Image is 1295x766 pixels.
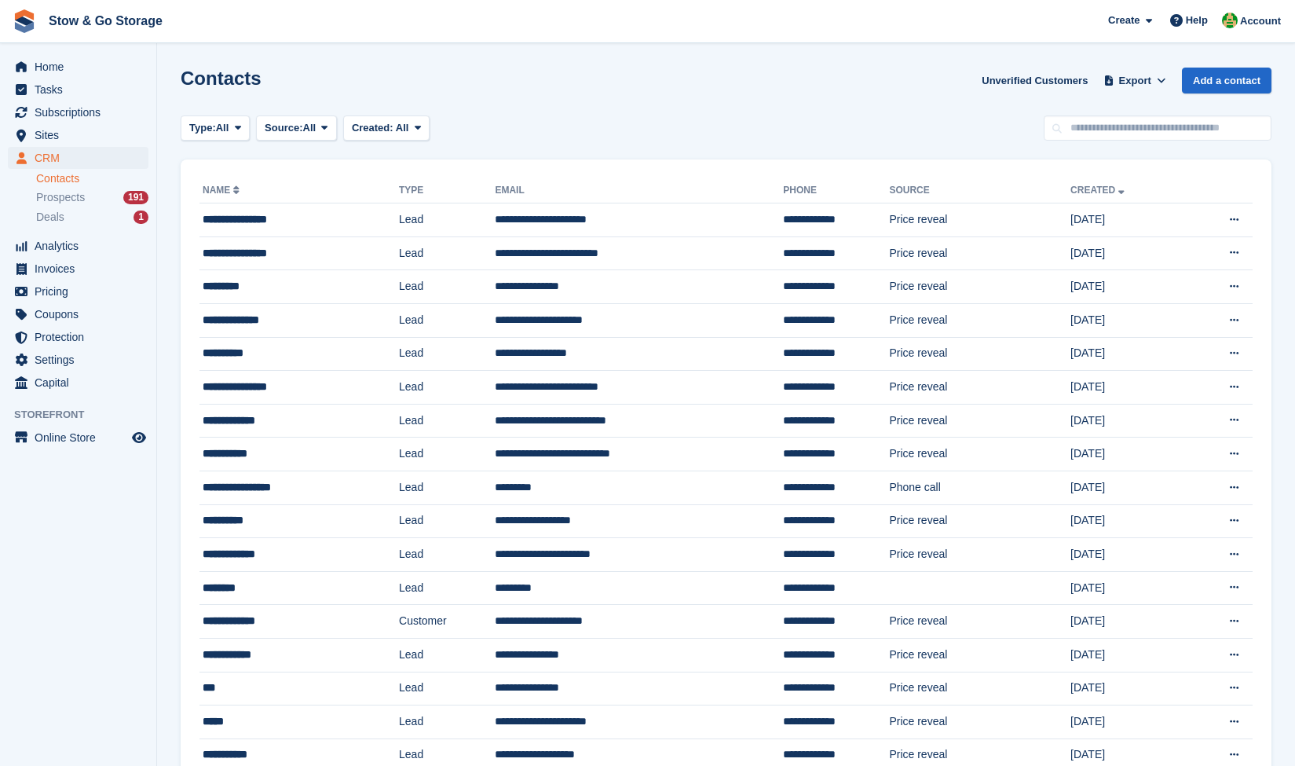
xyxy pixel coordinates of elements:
img: Alex Taylor [1222,13,1238,28]
td: [DATE] [1070,270,1186,304]
td: [DATE] [1070,404,1186,438]
a: Prospects 191 [36,189,148,206]
a: menu [8,326,148,348]
span: Deals [36,210,64,225]
span: Invoices [35,258,129,280]
td: Price reveal [889,236,1070,270]
a: Unverified Customers [975,68,1094,93]
td: [DATE] [1070,236,1186,270]
a: menu [8,258,148,280]
span: Online Store [35,427,129,449]
td: [DATE] [1070,438,1186,471]
td: Lead [399,571,495,605]
td: Price reveal [889,438,1070,471]
a: menu [8,372,148,394]
img: stora-icon-8386f47178a22dfd0bd8f6a31ec36ba5ce8667c1dd55bd0f319d3a0aa187defe.svg [13,9,36,33]
span: All [396,122,409,134]
span: Export [1119,73,1151,89]
a: Stow & Go Storage [42,8,169,34]
td: [DATE] [1070,538,1186,572]
td: Price reveal [889,203,1070,237]
td: [DATE] [1070,706,1186,739]
a: Add a contact [1182,68,1271,93]
span: Created: [352,122,393,134]
td: [DATE] [1070,471,1186,504]
span: Home [35,56,129,78]
td: Lead [399,672,495,706]
td: [DATE] [1070,605,1186,639]
td: Lead [399,706,495,739]
td: Lead [399,337,495,371]
td: [DATE] [1070,303,1186,337]
a: menu [8,349,148,371]
a: menu [8,303,148,325]
a: menu [8,427,148,449]
a: menu [8,280,148,302]
span: Analytics [35,235,129,257]
td: Price reveal [889,672,1070,706]
a: menu [8,235,148,257]
span: Account [1240,13,1281,29]
span: Prospects [36,190,85,205]
span: Create [1108,13,1140,28]
th: Phone [783,178,889,203]
th: Source [889,178,1070,203]
td: Price reveal [889,337,1070,371]
span: Protection [35,326,129,348]
button: Created: All [343,115,430,141]
td: Price reveal [889,605,1070,639]
td: Lead [399,236,495,270]
a: Created [1070,185,1128,196]
td: Price reveal [889,303,1070,337]
td: Price reveal [889,270,1070,304]
td: Price reveal [889,371,1070,405]
a: menu [8,101,148,123]
span: Coupons [35,303,129,325]
td: Lead [399,371,495,405]
span: Help [1186,13,1208,28]
td: Price reveal [889,706,1070,739]
td: [DATE] [1070,203,1186,237]
th: Type [399,178,495,203]
td: [DATE] [1070,638,1186,672]
td: Lead [399,504,495,538]
span: Capital [35,372,129,394]
td: [DATE] [1070,337,1186,371]
td: Lead [399,404,495,438]
td: Price reveal [889,504,1070,538]
a: menu [8,124,148,146]
span: Source: [265,120,302,136]
td: Lead [399,203,495,237]
td: Customer [399,605,495,639]
button: Type: All [181,115,250,141]
td: Price reveal [889,638,1070,672]
th: Email [495,178,783,203]
a: menu [8,56,148,78]
td: [DATE] [1070,571,1186,605]
button: Export [1100,68,1169,93]
span: All [216,120,229,136]
span: Sites [35,124,129,146]
a: Preview store [130,428,148,447]
h1: Contacts [181,68,262,89]
span: Tasks [35,79,129,101]
td: [DATE] [1070,672,1186,706]
td: Lead [399,438,495,471]
span: All [303,120,316,136]
td: Price reveal [889,404,1070,438]
span: Pricing [35,280,129,302]
a: Contacts [36,171,148,186]
td: Price reveal [889,538,1070,572]
td: Lead [399,638,495,672]
span: Storefront [14,407,156,423]
a: menu [8,79,148,101]
td: Lead [399,303,495,337]
span: Subscriptions [35,101,129,123]
div: 191 [123,191,148,204]
td: Lead [399,471,495,504]
div: 1 [134,211,148,224]
a: Name [203,185,243,196]
td: Lead [399,538,495,572]
a: Deals 1 [36,209,148,225]
td: Phone call [889,471,1070,504]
